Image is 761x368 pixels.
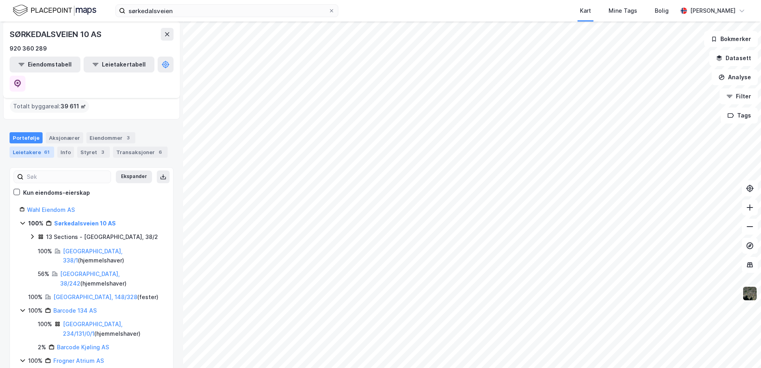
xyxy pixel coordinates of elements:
[43,148,51,156] div: 61
[28,356,43,366] div: 100%
[10,147,54,158] div: Leietakere
[10,44,47,53] div: 920 360 289
[38,269,49,279] div: 56%
[38,343,46,352] div: 2%
[580,6,591,16] div: Kart
[54,220,116,227] a: Sørkedalsveien 10 AS
[721,330,761,368] iframe: Chat Widget
[690,6,736,16] div: [PERSON_NAME]
[60,270,120,287] a: [GEOGRAPHIC_DATA], 38/242
[63,319,164,339] div: ( hjemmelshaver )
[742,286,757,301] img: 9k=
[53,307,97,314] a: Barcode 134 AS
[60,269,164,288] div: ( hjemmelshaver )
[53,292,158,302] div: ( fester )
[721,330,761,368] div: Kontrollprogram for chat
[721,108,758,123] button: Tags
[46,132,83,143] div: Aksjonærer
[23,171,111,183] input: Søk
[23,188,90,198] div: Kun eiendoms-eierskap
[63,248,123,264] a: [GEOGRAPHIC_DATA], 338/1
[57,147,74,158] div: Info
[10,132,43,143] div: Portefølje
[113,147,168,158] div: Transaksjoner
[720,88,758,104] button: Filter
[28,292,43,302] div: 100%
[63,247,164,266] div: ( hjemmelshaver )
[704,31,758,47] button: Bokmerker
[38,319,52,329] div: 100%
[77,147,110,158] div: Styret
[99,148,107,156] div: 3
[28,219,43,228] div: 100%
[13,4,96,18] img: logo.f888ab2527a4732fd821a326f86c7f29.svg
[63,321,123,337] a: [GEOGRAPHIC_DATA], 234/131/0/1
[10,100,89,113] div: Totalt byggareal :
[53,357,104,364] a: Frogner Atrium AS
[156,148,164,156] div: 6
[84,57,154,72] button: Leietakertabell
[712,69,758,85] button: Analyse
[124,134,132,142] div: 3
[86,132,135,143] div: Eiendommer
[27,206,75,213] a: Wahl Eiendom AS
[60,102,86,111] span: 39 611 ㎡
[116,170,152,183] button: Ekspander
[57,344,109,350] a: Barcode Kjøling AS
[10,57,80,72] button: Eiendomstabell
[10,28,103,41] div: SØRKEDALSVEIEN 10 AS
[53,294,137,300] a: [GEOGRAPHIC_DATA], 148/328
[655,6,669,16] div: Bolig
[609,6,637,16] div: Mine Tags
[38,247,52,256] div: 100%
[709,50,758,66] button: Datasett
[125,5,328,17] input: Søk på adresse, matrikkel, gårdeiere, leietakere eller personer
[28,306,43,315] div: 100%
[46,232,158,242] div: 13 Sections - [GEOGRAPHIC_DATA], 38/2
